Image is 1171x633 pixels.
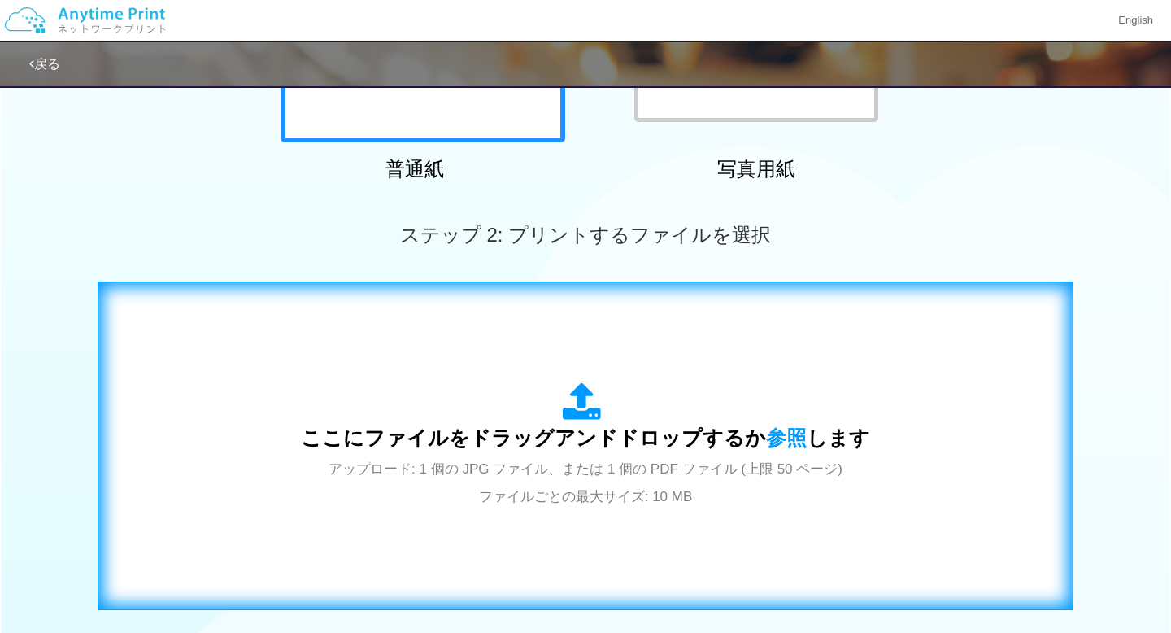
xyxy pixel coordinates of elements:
h2: 普通紙 [272,159,557,180]
span: ここにファイルをドラッグアンドドロップするか します [301,426,870,449]
span: 参照 [766,426,807,449]
span: ステップ 2: プリントするファイルを選択 [400,224,771,246]
a: 戻る [29,57,60,71]
span: アップロード: 1 個の JPG ファイル、または 1 個の PDF ファイル (上限 50 ページ) ファイルごとの最大サイズ: 10 MB [329,461,842,504]
h2: 写真用紙 [614,159,899,180]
